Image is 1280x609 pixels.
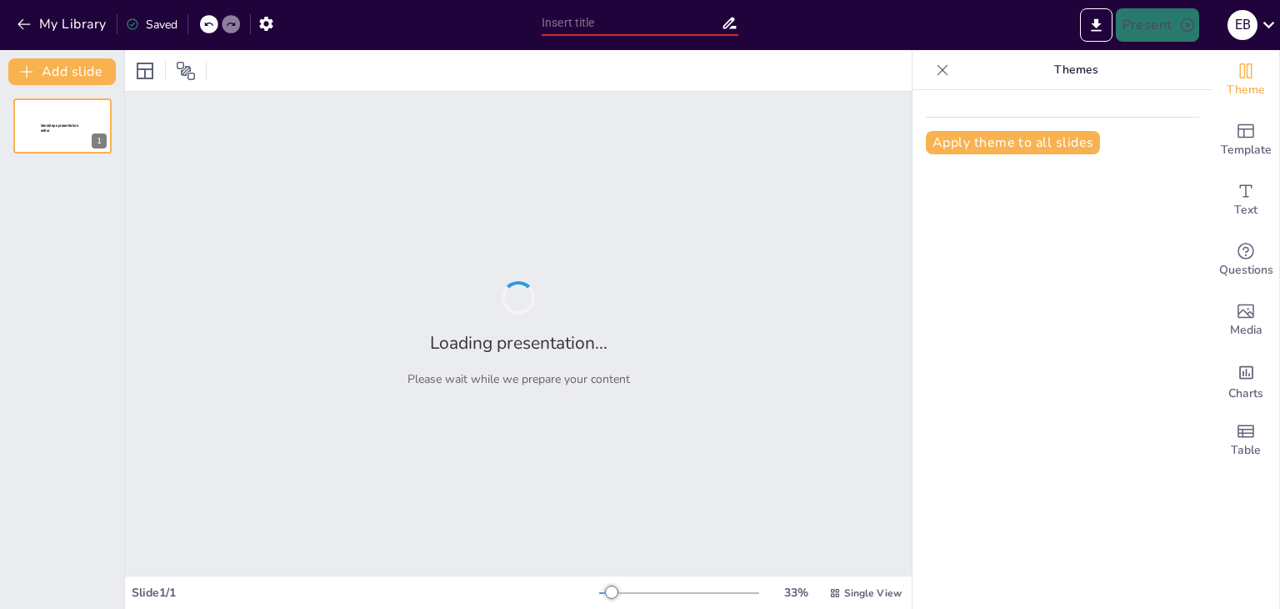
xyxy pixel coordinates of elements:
div: Saved [126,17,177,33]
div: Layout [132,58,158,84]
div: 33 % [776,585,816,601]
div: Add a table [1212,410,1279,471]
button: E B [1227,8,1257,42]
p: Please wait while we prepare your content [407,371,630,387]
div: 1 [92,133,107,148]
div: Add text boxes [1212,170,1279,230]
button: My Library [12,11,113,38]
div: Get real-time input from your audience [1212,230,1279,290]
div: Add charts and graphs [1212,350,1279,410]
span: Questions [1219,261,1273,279]
span: Text [1234,201,1257,219]
span: Template [1221,141,1272,159]
div: E B [1227,10,1257,40]
div: Add ready made slides [1212,110,1279,170]
button: Present [1116,8,1199,42]
span: Sendsteps presentation editor [41,123,78,133]
span: Position [176,61,196,81]
span: Charts [1228,385,1263,403]
p: Themes [956,50,1196,90]
button: Add slide [8,58,116,85]
div: 1 [13,98,112,154]
button: Apply theme to all slides [926,131,1100,154]
div: Add images, graphics, shapes or video [1212,290,1279,350]
div: Slide 1 / 1 [132,585,599,601]
span: Table [1231,441,1261,460]
input: Insert title [542,11,721,35]
span: Theme [1227,81,1265,99]
div: Change the overall theme [1212,50,1279,110]
span: Single View [844,586,902,600]
h2: Loading presentation... [430,331,607,355]
span: Media [1230,321,1262,340]
button: Export to PowerPoint [1080,8,1112,42]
